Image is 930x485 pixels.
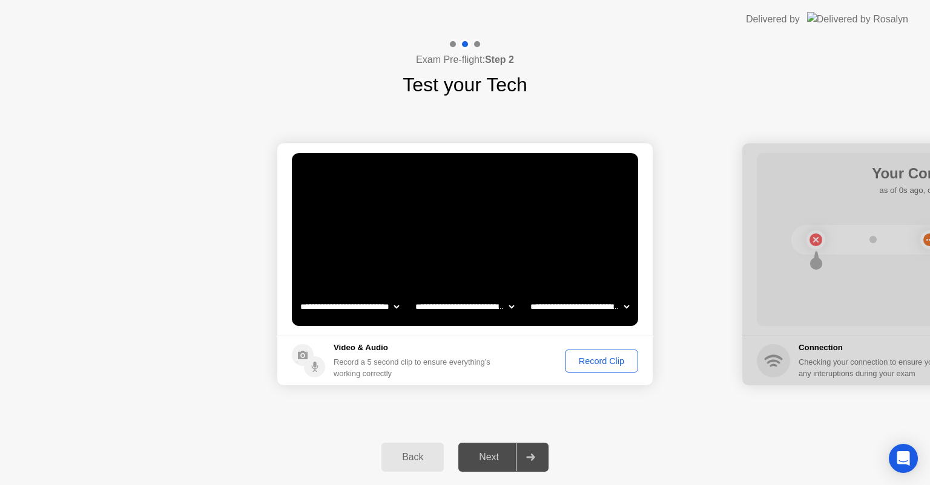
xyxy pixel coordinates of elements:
div: Open Intercom Messenger [889,444,918,473]
div: Delivered by [746,12,800,27]
img: Delivered by Rosalyn [807,12,908,26]
div: Record Clip [569,356,634,366]
div: Record a 5 second clip to ensure everything’s working correctly [334,356,495,379]
select: Available speakers [413,295,516,319]
h5: Video & Audio [334,342,495,354]
select: Available microphones [528,295,632,319]
button: Next [458,443,549,472]
button: Record Clip [565,350,638,373]
b: Step 2 [485,54,514,65]
button: Back [381,443,444,472]
h4: Exam Pre-flight: [416,53,514,67]
select: Available cameras [298,295,401,319]
div: Back [385,452,440,463]
div: Next [462,452,516,463]
h1: Test your Tech [403,70,527,99]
